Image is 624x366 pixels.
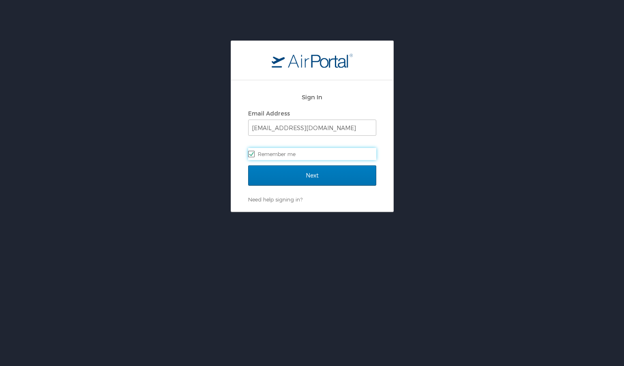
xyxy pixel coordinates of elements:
[272,53,353,68] img: logo
[248,110,290,117] label: Email Address
[248,196,302,203] a: Need help signing in?
[248,148,376,160] label: Remember me
[248,165,376,186] input: Next
[248,92,376,102] h2: Sign In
